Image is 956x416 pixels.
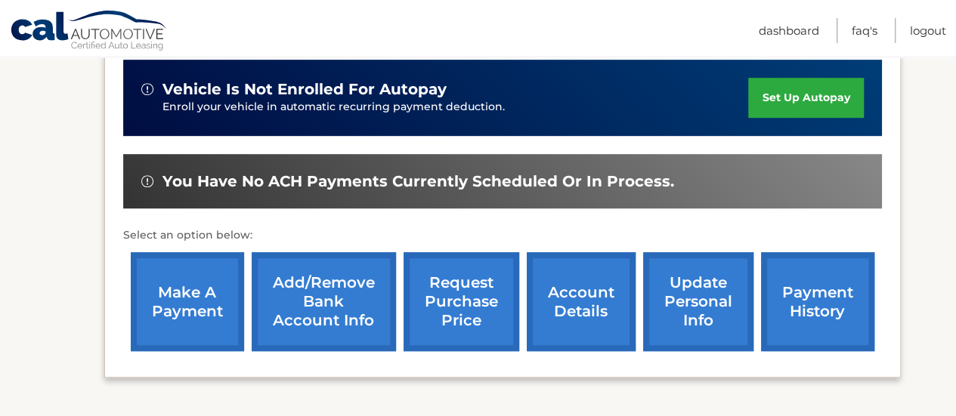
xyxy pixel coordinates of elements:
a: Logout [910,18,946,43]
a: make a payment [131,252,244,351]
img: alert-white.svg [141,83,153,95]
a: Dashboard [759,18,819,43]
p: Select an option below: [123,226,882,245]
a: set up autopay [748,78,863,118]
a: account details [527,252,636,351]
a: request purchase price [404,252,519,351]
a: Add/Remove bank account info [252,252,396,351]
a: Cal Automotive [10,10,169,54]
img: alert-white.svg [141,175,153,187]
p: Enroll your vehicle in automatic recurring payment deduction. [162,99,749,116]
a: update personal info [643,252,753,351]
a: payment history [761,252,874,351]
span: You have no ACH payments currently scheduled or in process. [162,172,674,191]
a: FAQ's [852,18,877,43]
span: vehicle is not enrolled for autopay [162,80,447,99]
